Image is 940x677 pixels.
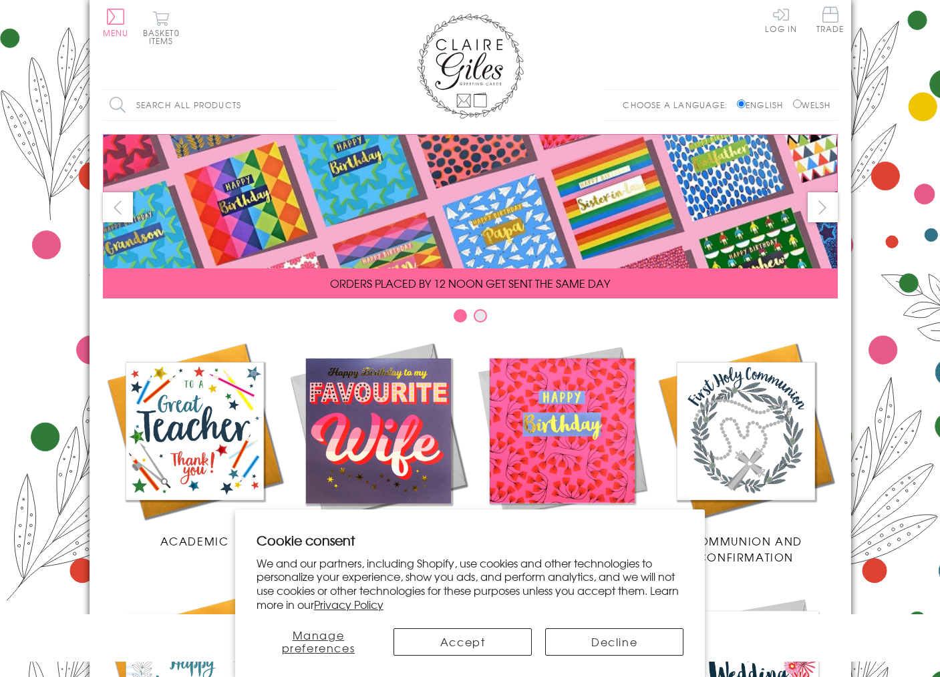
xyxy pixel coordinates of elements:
p: We and our partners, including Shopify, use cookies and other technologies to personalize your ex... [257,556,684,612]
input: English [737,99,746,108]
div: Carousel Pagination [103,308,838,329]
a: Log In [765,7,797,33]
button: Decline [545,628,683,656]
h2: Cookie consent [257,531,684,549]
a: Communion and Confirmation [654,339,838,565]
span: Trade [816,7,844,33]
a: Trade [816,7,844,35]
button: Accept [394,628,532,656]
span: 0 items [149,27,180,47]
button: Carousel Page 1 (Current Slide) [454,309,467,322]
span: Academic [160,533,229,549]
input: Search [323,90,337,120]
p: Choose a language: [623,99,734,111]
input: Welsh [793,99,802,108]
button: prev [103,192,133,222]
label: English [737,99,790,111]
a: Privacy Policy [314,596,383,612]
a: Academic [103,339,287,549]
button: Menu [103,9,129,37]
button: next [808,192,838,222]
button: Basket0 items [143,11,180,45]
span: Communion and Confirmation [689,533,802,565]
input: Search all products [103,90,337,120]
img: Claire Giles Greetings Cards [417,13,524,119]
button: Carousel Page 2 [474,309,487,322]
label: Welsh [793,99,831,111]
button: Manage preferences [257,628,380,656]
a: Birthdays [470,339,654,549]
span: ORDERS PLACED BY 12 NOON GET SENT THE SAME DAY [330,275,610,291]
a: New Releases [287,339,470,549]
span: Manage preferences [282,627,355,656]
span: Menu [103,27,129,39]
